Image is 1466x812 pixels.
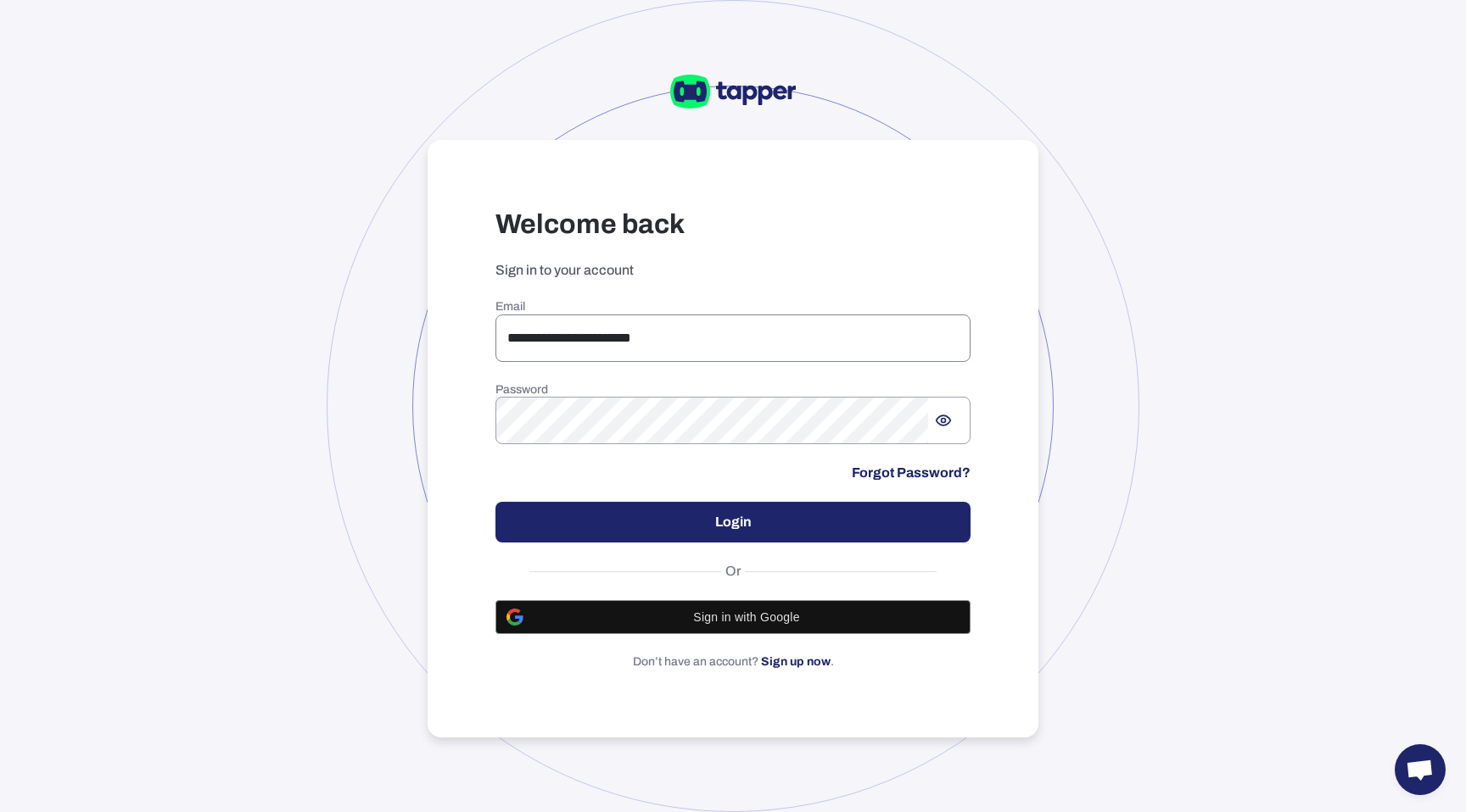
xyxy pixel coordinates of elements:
[495,600,971,634] button: Sign in with Google
[721,563,746,580] span: Or
[852,464,971,481] a: Forgot Password?
[495,299,971,314] h6: Email
[495,262,971,279] p: Sign in to your account
[495,502,971,542] button: Login
[534,610,960,624] span: Sign in with Google
[495,208,971,242] h3: Welcome back
[761,655,831,668] a: Sign up now
[495,654,971,670] p: Don’t have an account? .
[1395,744,1446,795] div: Open chat
[495,382,971,398] h6: Password
[928,405,959,436] button: Show password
